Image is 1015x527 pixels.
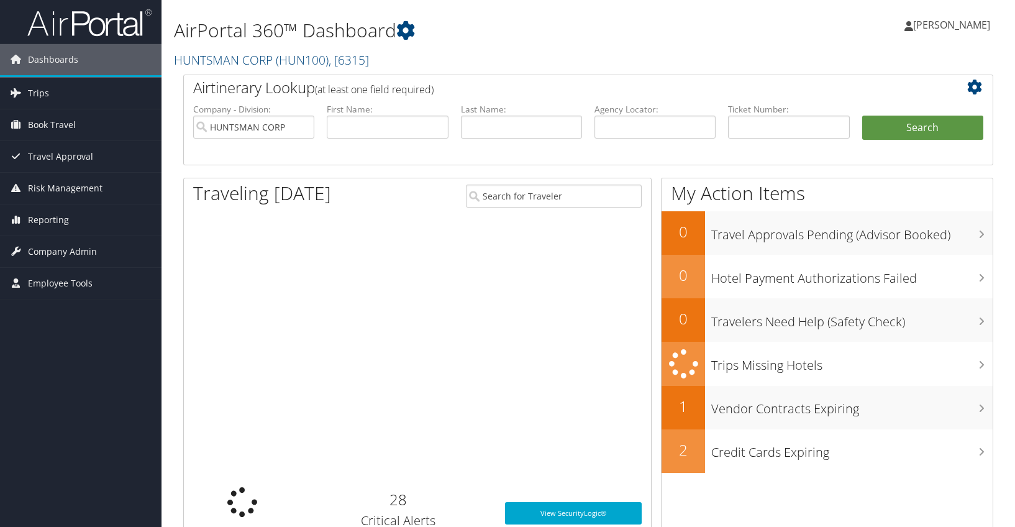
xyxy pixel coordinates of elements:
a: HUNTSMAN CORP [174,52,369,68]
h2: 1 [662,396,705,417]
span: Book Travel [28,109,76,140]
span: Travel Approval [28,141,93,172]
span: Reporting [28,204,69,236]
h1: My Action Items [662,180,993,206]
span: (at least one field required) [315,83,434,96]
h3: Hotel Payment Authorizations Failed [711,263,993,287]
h2: 0 [662,265,705,286]
a: 0Travelers Need Help (Safety Check) [662,298,993,342]
h3: Trips Missing Hotels [711,351,993,374]
h2: 2 [662,439,705,461]
label: Ticket Number: [728,103,849,116]
a: Trips Missing Hotels [662,342,993,386]
span: Risk Management [28,173,102,204]
span: Dashboards [28,44,78,75]
span: Employee Tools [28,268,93,299]
h3: Travelers Need Help (Safety Check) [711,307,993,331]
h1: Traveling [DATE] [193,180,331,206]
label: Agency Locator: [594,103,716,116]
h2: Airtinerary Lookup [193,77,916,98]
a: 0Hotel Payment Authorizations Failed [662,255,993,298]
a: 1Vendor Contracts Expiring [662,386,993,429]
label: First Name: [327,103,448,116]
label: Company - Division: [193,103,314,116]
label: Last Name: [461,103,582,116]
input: Search for Traveler [466,185,642,208]
img: airportal-logo.png [27,8,152,37]
span: , [ 6315 ] [329,52,369,68]
h1: AirPortal 360™ Dashboard [174,17,726,44]
h3: Vendor Contracts Expiring [711,394,993,418]
h3: Credit Cards Expiring [711,438,993,461]
span: ( HUN100 ) [276,52,329,68]
a: View SecurityLogic® [505,502,642,525]
span: Company Admin [28,236,97,267]
h3: Travel Approvals Pending (Advisor Booked) [711,220,993,244]
span: Trips [28,78,49,109]
h2: 0 [662,308,705,329]
h2: 28 [310,489,486,510]
a: 0Travel Approvals Pending (Advisor Booked) [662,211,993,255]
span: [PERSON_NAME] [913,18,990,32]
a: 2Credit Cards Expiring [662,429,993,473]
h2: 0 [662,221,705,242]
button: Search [862,116,983,140]
a: [PERSON_NAME] [904,6,1003,44]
